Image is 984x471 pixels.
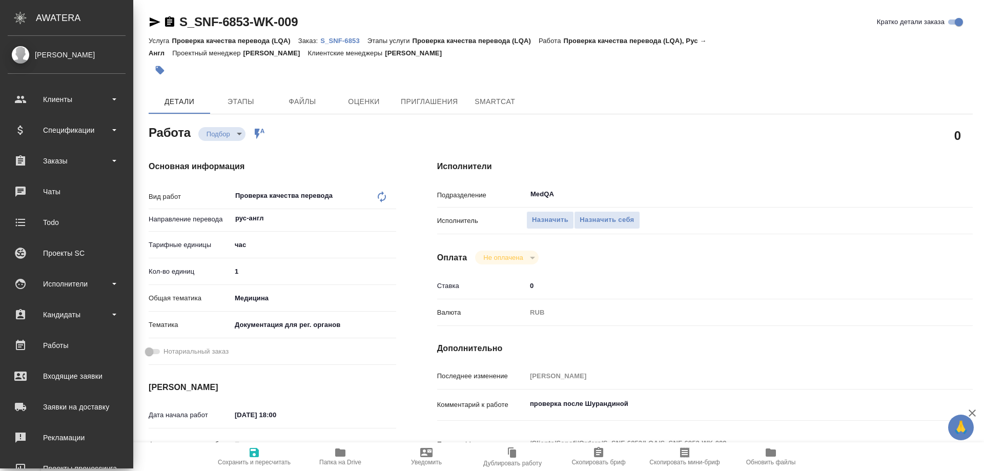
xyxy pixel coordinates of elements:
[526,395,928,413] textarea: проверка после Шурандиной
[8,92,126,107] div: Клиенты
[367,37,413,45] p: Этапы услуги
[8,430,126,445] div: Рекламации
[149,381,396,394] h4: [PERSON_NAME]
[952,417,970,438] span: 🙏
[231,236,396,254] div: час
[437,281,526,291] p: Ставка
[3,394,131,420] a: Заявки на доставку
[172,49,243,57] p: Проектный менеджер
[954,127,961,144] h2: 0
[149,37,172,45] p: Услуга
[216,95,265,108] span: Этапы
[571,459,625,466] span: Скопировать бриф
[319,459,361,466] span: Папка на Drive
[149,16,161,28] button: Скопировать ссылку для ЯМессенджера
[8,368,126,384] div: Входящие заявки
[298,37,320,45] p: Заказ:
[163,346,229,357] span: Нотариальный заказ
[437,371,526,381] p: Последнее изменение
[437,252,467,264] h4: Оплата
[437,160,973,173] h4: Исполнители
[437,308,526,318] p: Валюта
[437,400,526,410] p: Комментарий к работе
[308,49,385,57] p: Клиентские менеджеры
[532,214,568,226] span: Назначить
[385,49,449,57] p: [PERSON_NAME]
[470,95,520,108] span: SmartCat
[526,304,928,321] div: RUB
[8,122,126,138] div: Спецификации
[401,95,458,108] span: Приглашения
[149,293,231,303] p: Общая тематика
[475,251,538,264] div: Подбор
[36,8,133,28] div: AWATERA
[149,160,396,173] h4: Основная информация
[649,459,720,466] span: Скопировать мини-бриф
[149,192,231,202] p: Вид работ
[8,184,126,199] div: Чаты
[437,439,526,449] p: Путь на drive
[203,130,233,138] button: Подбор
[526,368,928,383] input: Пустое поле
[8,338,126,353] div: Работы
[198,127,245,141] div: Подбор
[211,442,297,471] button: Сохранить и пересчитать
[539,37,564,45] p: Работа
[149,214,231,224] p: Направление перевода
[383,442,469,471] button: Уведомить
[149,410,231,420] p: Дата начала работ
[8,276,126,292] div: Исполнители
[437,342,973,355] h4: Дополнительно
[413,37,539,45] p: Проверка качества перевода (LQA)
[8,153,126,169] div: Заказы
[580,214,634,226] span: Назначить себя
[243,49,308,57] p: [PERSON_NAME]
[469,442,556,471] button: Дублировать работу
[339,95,388,108] span: Оценки
[149,267,231,277] p: Кол-во единиц
[642,442,728,471] button: Скопировать мини-бриф
[746,459,796,466] span: Обновить файлы
[218,459,291,466] span: Сохранить и пересчитать
[320,37,367,45] p: S_SNF-6853
[437,190,526,200] p: Подразделение
[3,240,131,266] a: Проекты SC
[948,415,974,440] button: 🙏
[8,215,126,230] div: Todo
[574,211,640,229] button: Назначить себя
[8,245,126,261] div: Проекты SC
[278,95,327,108] span: Файлы
[3,210,131,235] a: Todo
[877,17,945,27] span: Кратко детали заказа
[8,307,126,322] div: Кандидаты
[149,240,231,250] p: Тарифные единицы
[320,36,367,45] a: S_SNF-6853
[728,442,814,471] button: Обновить файлы
[231,437,321,452] input: Пустое поле
[179,15,298,29] a: S_SNF-6853-WK-009
[3,333,131,358] a: Работы
[526,211,574,229] button: Назначить
[556,442,642,471] button: Скопировать бриф
[149,122,191,141] h2: Работа
[437,216,526,226] p: Исполнитель
[526,278,928,293] input: ✎ Введи что-нибудь
[3,363,131,389] a: Входящие заявки
[297,442,383,471] button: Папка на Drive
[8,49,126,60] div: [PERSON_NAME]
[391,217,393,219] button: Open
[231,316,396,334] div: Документация для рег. органов
[149,59,171,81] button: Добавить тэг
[149,439,231,449] p: Факт. дата начала работ
[3,425,131,450] a: Рекламации
[483,460,542,467] span: Дублировать работу
[231,264,396,279] input: ✎ Введи что-нибудь
[231,407,321,422] input: ✎ Введи что-нибудь
[155,95,204,108] span: Детали
[922,193,925,195] button: Open
[411,459,442,466] span: Уведомить
[8,399,126,415] div: Заявки на доставку
[163,16,176,28] button: Скопировать ссылку
[172,37,298,45] p: Проверка качества перевода (LQA)
[526,435,928,452] textarea: /Clients/Sanofi/Orders/S_SNF-6853/LQA/S_SNF-6853-WK-009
